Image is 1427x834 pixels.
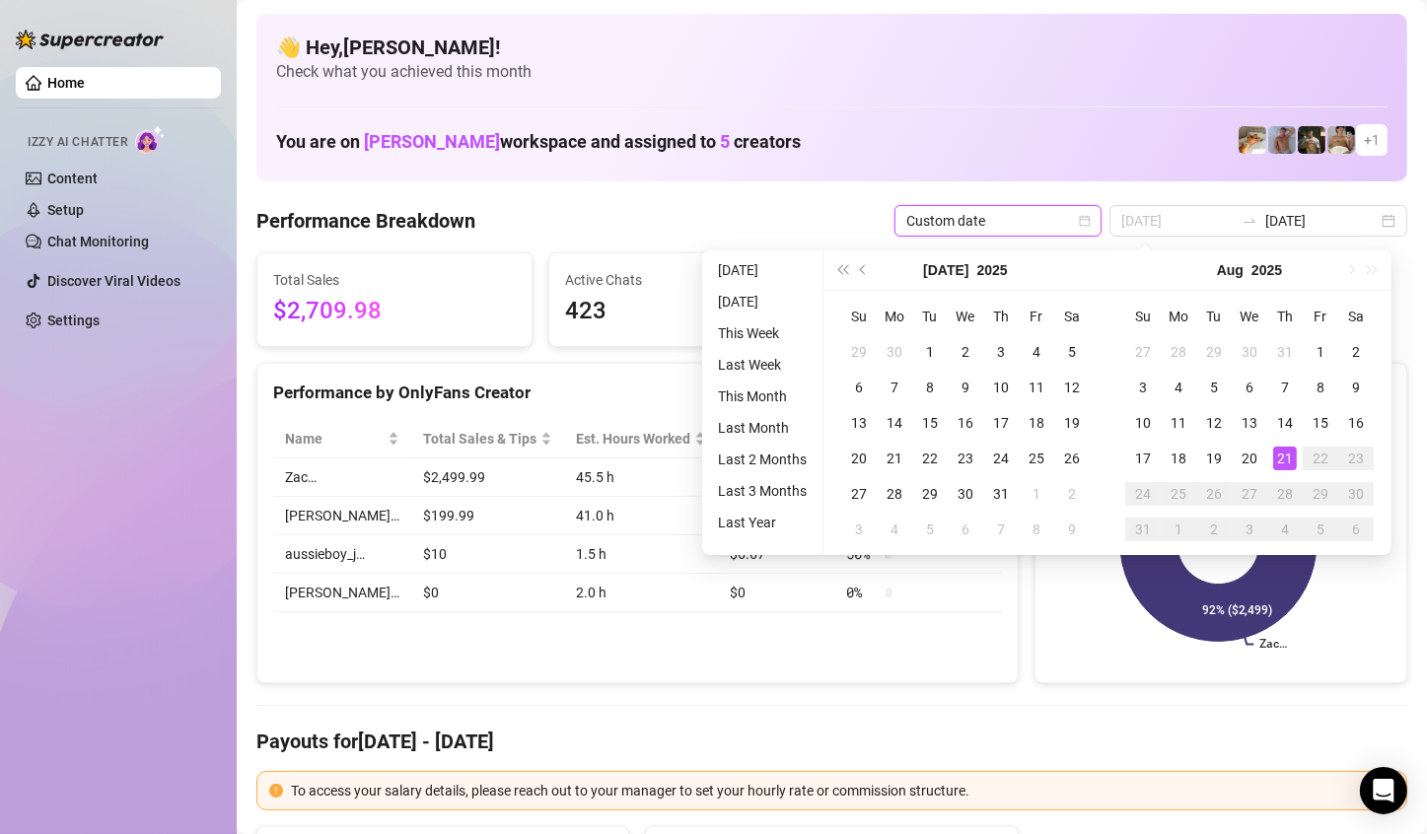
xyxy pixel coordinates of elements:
[918,518,942,541] div: 5
[1161,512,1196,547] td: 2025-09-01
[1309,411,1332,435] div: 15
[411,420,564,458] th: Total Sales & Tips
[710,258,815,282] li: [DATE]
[1232,476,1267,512] td: 2025-08-27
[564,574,718,612] td: 2.0 h
[1019,512,1054,547] td: 2025-08-08
[1344,411,1368,435] div: 16
[1196,370,1232,405] td: 2025-08-05
[1121,210,1234,232] input: Start date
[718,535,834,574] td: $6.67
[1232,512,1267,547] td: 2025-09-03
[1338,299,1374,334] th: Sa
[1125,370,1161,405] td: 2025-08-03
[564,458,718,497] td: 45.5 h
[1025,447,1048,470] div: 25
[47,313,100,328] a: Settings
[1060,340,1084,364] div: 5
[1238,447,1261,470] div: 20
[877,405,912,441] td: 2025-07-14
[1161,299,1196,334] th: Mo
[912,512,948,547] td: 2025-08-05
[1202,340,1226,364] div: 29
[411,458,564,497] td: $2,499.99
[841,441,877,476] td: 2025-07-20
[912,370,948,405] td: 2025-07-08
[1242,213,1257,229] span: to
[1303,370,1338,405] td: 2025-08-08
[841,512,877,547] td: 2025-08-03
[1268,126,1296,154] img: Joey
[565,293,808,330] span: 423
[1344,340,1368,364] div: 2
[47,273,180,289] a: Discover Viral Videos
[1360,767,1407,814] div: Open Intercom Messenger
[411,535,564,574] td: $10
[276,131,801,153] h1: You are on workspace and assigned to creators
[718,574,834,612] td: $0
[983,441,1019,476] td: 2025-07-24
[1167,411,1190,435] div: 11
[977,250,1008,290] button: Choose a year
[918,447,942,470] div: 22
[912,476,948,512] td: 2025-07-29
[954,376,977,399] div: 9
[954,411,977,435] div: 16
[841,370,877,405] td: 2025-07-06
[1131,411,1155,435] div: 10
[1202,482,1226,506] div: 26
[564,497,718,535] td: 41.0 h
[912,405,948,441] td: 2025-07-15
[1060,376,1084,399] div: 12
[912,334,948,370] td: 2025-07-01
[1309,482,1332,506] div: 29
[1267,476,1303,512] td: 2025-08-28
[883,411,906,435] div: 14
[273,420,411,458] th: Name
[1167,340,1190,364] div: 28
[1265,210,1378,232] input: End date
[1161,370,1196,405] td: 2025-08-04
[983,405,1019,441] td: 2025-07-17
[1267,405,1303,441] td: 2025-08-14
[1161,476,1196,512] td: 2025-08-25
[1131,376,1155,399] div: 3
[989,482,1013,506] div: 31
[918,482,942,506] div: 29
[256,207,475,235] h4: Performance Breakdown
[1238,518,1261,541] div: 3
[1019,441,1054,476] td: 2025-07-25
[877,370,912,405] td: 2025-07-07
[1196,405,1232,441] td: 2025-08-12
[1251,250,1282,290] button: Choose a year
[1019,334,1054,370] td: 2025-07-04
[912,441,948,476] td: 2025-07-22
[1079,215,1091,227] span: calendar
[883,518,906,541] div: 4
[1131,447,1155,470] div: 17
[841,405,877,441] td: 2025-07-13
[1238,411,1261,435] div: 13
[1338,441,1374,476] td: 2025-08-23
[846,582,878,603] span: 0 %
[877,441,912,476] td: 2025-07-21
[565,269,808,291] span: Active Chats
[1232,370,1267,405] td: 2025-08-06
[989,447,1013,470] div: 24
[269,784,283,798] span: exclamation-circle
[1344,518,1368,541] div: 6
[1019,370,1054,405] td: 2025-07-11
[273,293,516,330] span: $2,709.98
[877,512,912,547] td: 2025-08-04
[847,411,871,435] div: 13
[1267,299,1303,334] th: Th
[1303,476,1338,512] td: 2025-08-29
[1338,334,1374,370] td: 2025-08-02
[1161,441,1196,476] td: 2025-08-18
[710,416,815,440] li: Last Month
[847,340,871,364] div: 29
[912,299,948,334] th: Tu
[720,131,730,152] span: 5
[841,334,877,370] td: 2025-06-29
[1196,476,1232,512] td: 2025-08-26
